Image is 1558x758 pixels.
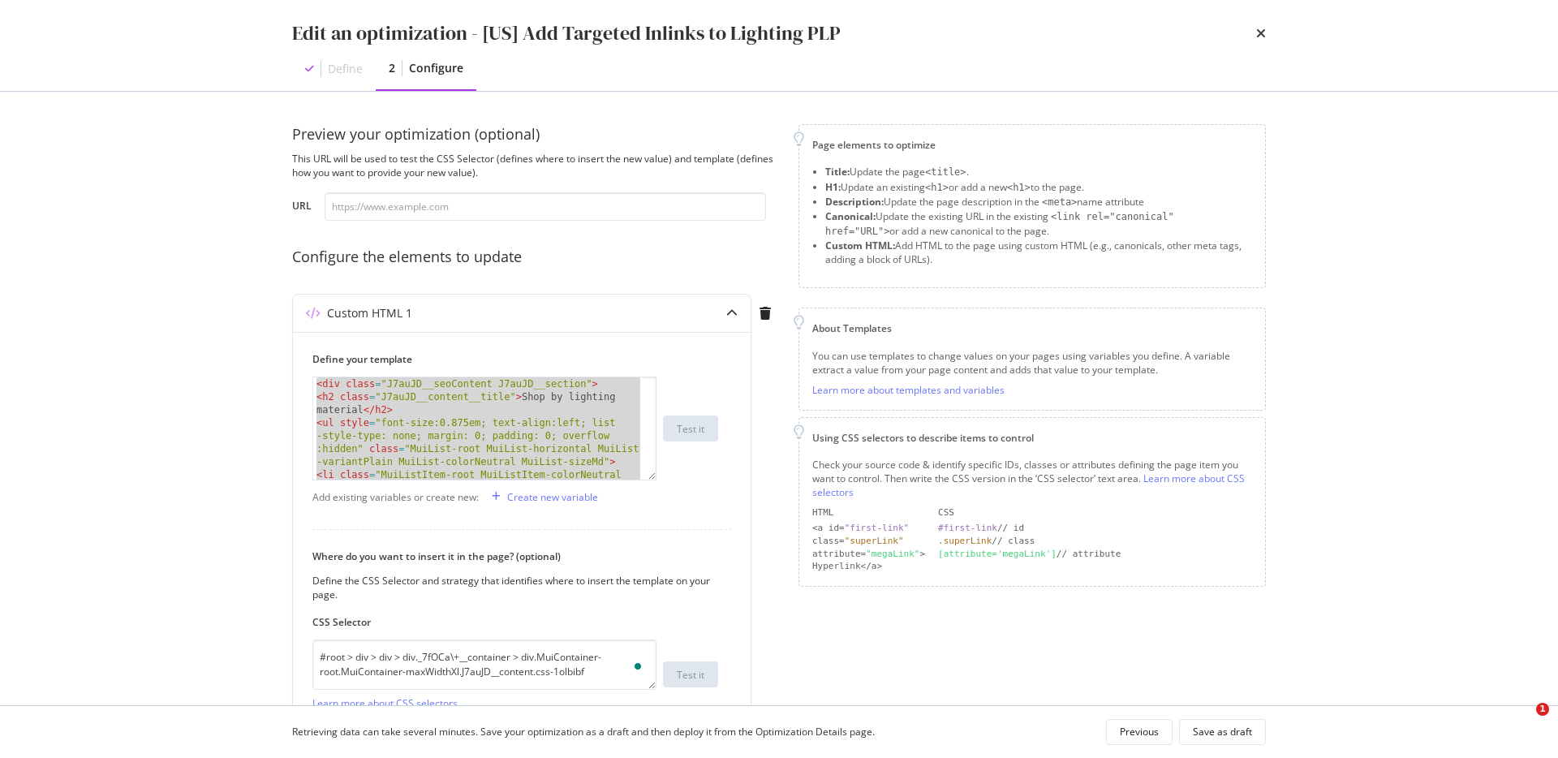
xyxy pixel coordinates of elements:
a: Learn more about templates and variables [812,383,1005,397]
div: Using CSS selectors to describe items to control [812,431,1252,445]
li: Update the existing URL in the existing or add a new canonical to the page. [825,209,1252,239]
div: Save as draft [1193,725,1252,739]
div: "first-link" [845,523,909,533]
a: Learn more about CSS selectors [312,696,458,710]
div: Previous [1120,725,1159,739]
span: 1 [1536,703,1549,716]
div: Preview your optimization (optional) [292,124,779,145]
div: This URL will be used to test the CSS Selector (defines where to insert the new value) and templa... [292,152,779,179]
button: Create new variable [485,484,598,510]
li: Add HTML to the page using custom HTML (e.g., canonicals, other meta tags, adding a block of URLs). [825,239,1252,266]
strong: Canonical: [825,209,876,223]
li: Update the page . [825,165,1252,179]
div: Page elements to optimize [812,138,1252,152]
textarea: To enrich screen reader interactions, please activate Accessibility in Grammarly extension settings [312,640,656,690]
div: CSS [938,506,1252,519]
div: Define the CSS Selector and strategy that identifies where to insert the template on your page. [312,574,718,601]
span: <link rel="canonical" href="URL"> [825,211,1174,237]
div: "megaLink" [866,549,919,559]
div: Configure the elements to update [292,247,779,268]
a: Learn more about CSS selectors [812,472,1245,499]
div: Add existing variables or create new: [312,490,479,504]
div: 2 [389,60,395,76]
div: Retrieving data can take several minutes. Save your optimization as a draft and then deploy it fr... [292,725,875,739]
span: <h1> [925,182,949,193]
div: class= [812,535,925,548]
span: <title> [925,166,966,178]
button: Save as draft [1179,719,1266,745]
div: About Templates [812,321,1252,335]
label: Where do you want to insert it in the page? (optional) [312,549,718,563]
div: attribute= > [812,548,925,561]
label: URL [292,199,312,217]
div: You can use templates to change values on your pages using variables you define. A variable extra... [812,349,1252,377]
label: Define your template [312,352,718,366]
li: Update an existing or add a new to the page. [825,180,1252,195]
div: "superLink" [845,536,904,546]
div: times [1256,19,1266,47]
div: Test it [677,668,704,682]
div: HTML [812,506,925,519]
div: Check your source code & identify specific IDs, classes or attributes defining the page item you ... [812,458,1252,499]
strong: H1: [825,180,841,194]
div: Custom HTML 1 [327,305,412,321]
iframe: Intercom live chat [1503,703,1542,742]
div: #first-link [938,523,997,533]
span: <meta> [1042,196,1077,208]
label: CSS Selector [312,615,718,629]
div: Define [328,61,363,77]
div: Configure [409,60,463,76]
input: https://www.example.com [325,192,766,221]
button: Test it [663,661,718,687]
strong: Description: [825,195,884,209]
div: Edit an optimization - [US] Add Targeted Inlinks to Lighting PLP [292,19,841,47]
div: // attribute [938,548,1252,561]
button: Test it [663,416,718,441]
button: Previous [1106,719,1173,745]
strong: Title: [825,165,850,179]
div: Test it [677,422,704,436]
strong: Custom HTML: [825,239,895,252]
div: // class [938,535,1252,548]
li: Update the page description in the name attribute [825,195,1252,209]
div: [attribute='megaLink'] [938,549,1057,559]
div: .superLink [938,536,992,546]
div: Hyperlink</a> [812,560,925,573]
div: // id [938,522,1252,535]
div: Create new variable [507,490,598,504]
span: <h1> [1007,182,1031,193]
div: <a id= [812,522,925,535]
